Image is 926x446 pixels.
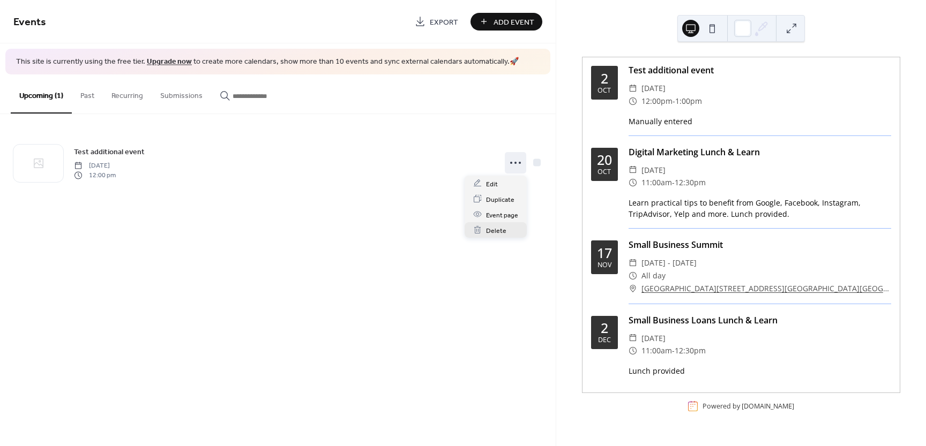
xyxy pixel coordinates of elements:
[629,314,891,327] div: Small Business Loans Lunch & Learn
[147,55,192,69] a: Upgrade now
[13,12,46,33] span: Events
[598,337,611,344] div: Dec
[486,209,518,221] span: Event page
[641,176,672,189] span: 11:00am
[641,344,672,357] span: 11:00am
[629,82,637,95] div: ​
[486,178,498,190] span: Edit
[16,57,519,67] span: This site is currently using the free tier. to create more calendars, show more than 10 events an...
[641,332,666,345] span: [DATE]
[601,72,608,85] div: 2
[742,402,794,411] a: [DOMAIN_NAME]
[629,238,891,251] div: Small Business Summit
[629,95,637,108] div: ​
[629,164,637,177] div: ​
[672,176,675,189] span: -
[72,74,103,112] button: Past
[629,197,891,220] div: Learn practical tips to benefit from Google, Facebook, Instagram, TripAdvisor, Yelp and more. Lun...
[152,74,211,112] button: Submissions
[629,344,637,357] div: ​
[601,321,608,335] div: 2
[641,95,673,108] span: 12:00pm
[597,246,612,260] div: 17
[675,95,702,108] span: 1:00pm
[629,365,891,376] div: Lunch provided
[74,146,145,157] span: Test additional event
[486,225,506,236] span: Delete
[641,164,666,177] span: [DATE]
[74,146,145,158] a: Test additional event
[629,116,891,127] div: Manually entered
[407,13,466,31] a: Export
[641,269,666,282] span: All day
[675,344,706,357] span: 12:30pm
[471,13,542,31] button: Add Event
[675,176,706,189] span: 12:30pm
[74,161,116,170] span: [DATE]
[486,194,514,205] span: Duplicate
[430,17,458,28] span: Export
[494,17,534,28] span: Add Event
[598,169,611,176] div: Oct
[641,256,697,269] span: [DATE] - [DATE]
[629,176,637,189] div: ​
[103,74,152,112] button: Recurring
[598,87,611,94] div: Oct
[597,153,612,167] div: 20
[629,256,637,269] div: ​
[672,344,675,357] span: -
[641,282,891,295] a: [GEOGRAPHIC_DATA][STREET_ADDRESS][GEOGRAPHIC_DATA][GEOGRAPHIC_DATA]
[629,282,637,295] div: ​
[629,146,891,158] div: Digital Marketing Lunch & Learn
[641,82,666,95] span: [DATE]
[629,64,891,77] div: Test additional event
[629,269,637,282] div: ​
[629,332,637,345] div: ​
[74,171,116,180] span: 12:00 pm
[598,262,611,269] div: Nov
[11,74,72,114] button: Upcoming (1)
[673,95,675,108] span: -
[703,402,794,411] div: Powered by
